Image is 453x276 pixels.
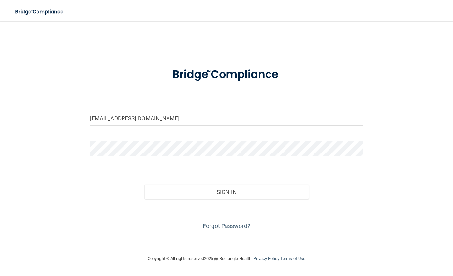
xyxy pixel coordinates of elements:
[144,185,308,199] button: Sign In
[203,223,250,229] a: Forgot Password?
[108,248,345,269] div: Copyright © All rights reserved 2025 @ Rectangle Health | |
[253,256,279,261] a: Privacy Policy
[280,256,305,261] a: Terms of Use
[10,5,70,19] img: bridge_compliance_login_screen.278c3ca4.svg
[161,60,292,89] img: bridge_compliance_login_screen.278c3ca4.svg
[90,111,363,126] input: Email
